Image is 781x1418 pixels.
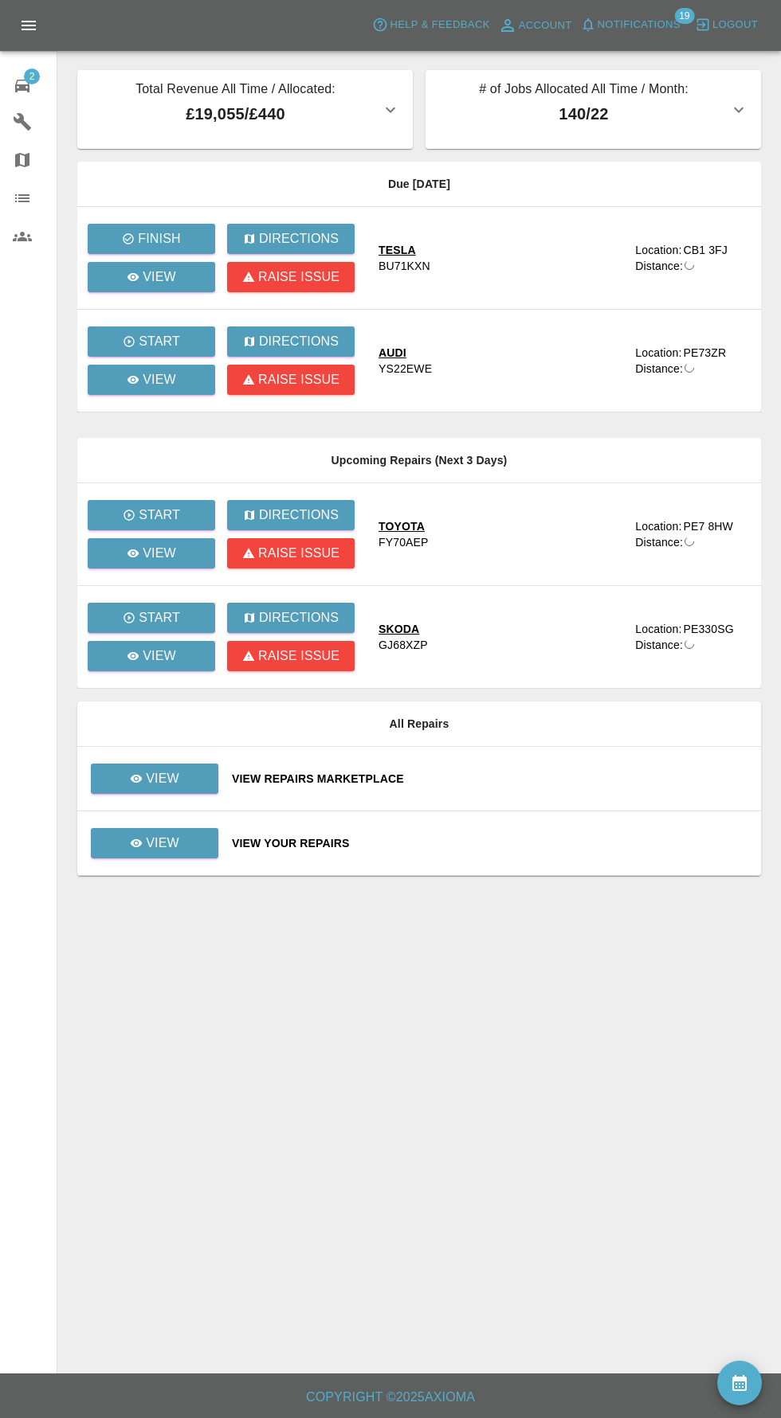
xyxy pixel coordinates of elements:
[143,370,176,389] p: View
[635,258,683,274] div: Distance:
[259,229,339,248] p: Directions
[635,534,683,550] div: Distance:
[576,13,685,37] button: Notifications
[143,646,176,666] p: View
[379,621,428,637] div: SKODA
[717,1361,762,1405] button: availability
[368,13,493,37] button: Help & Feedback
[635,345,748,377] a: Location:PE73ZRDistance:
[258,544,339,563] p: Raise issue
[139,506,180,525] p: Start
[227,224,355,254] button: Directions
[88,538,215,568] a: View
[683,621,733,637] div: PE330SG
[227,603,355,633] button: Directions
[146,834,179,853] p: View
[91,764,218,794] a: View
[24,68,40,84] span: 2
[88,224,215,254] button: Finish
[519,17,572,35] span: Account
[390,16,489,34] span: Help & Feedback
[88,326,215,357] button: Start
[77,438,761,483] th: Upcoming Repairs (Next 3 Days)
[635,361,683,377] div: Distance:
[426,70,761,149] button: # of Jobs Allocated All Time / Month:140/22
[674,8,694,24] span: 19
[77,701,761,747] th: All Repairs
[438,80,729,102] p: # of Jobs Allocated All Time / Month:
[138,229,180,248] p: Finish
[88,603,215,633] button: Start
[635,242,748,274] a: Location:CB1 3FJDistance:
[635,518,681,534] div: Location:
[379,242,430,258] div: TESLA
[77,70,413,149] button: Total Revenue All Time / Allocated:£19,055/£440
[379,534,429,550] div: FY70AEP
[143,544,176,563] p: View
[635,621,748,653] a: Location:PE330SGDistance:
[379,637,428,653] div: GJ68XZP
[139,332,180,351] p: Start
[379,518,429,534] div: TOYOTA
[227,538,355,568] button: Raise issue
[379,621,622,653] a: SKODAGJ68XZP
[90,836,219,849] a: View
[227,641,355,671] button: Raise issue
[258,370,339,389] p: Raise issue
[88,365,215,395] a: View
[683,518,733,534] div: PE7 8HW
[88,262,215,292] a: View
[683,242,728,258] div: CB1 3FJ
[88,641,215,671] a: View
[258,268,339,287] p: Raise issue
[146,769,179,788] p: View
[90,102,381,126] p: £19,055 / £440
[232,771,748,787] a: View Repairs Marketplace
[13,1386,768,1408] h6: Copyright © 2025 Axioma
[90,772,219,784] a: View
[258,646,339,666] p: Raise issue
[712,16,758,34] span: Logout
[139,608,180,627] p: Start
[232,835,748,851] a: View Your Repairs
[635,621,681,637] div: Location:
[259,332,339,351] p: Directions
[227,262,355,292] button: Raise issue
[691,13,762,37] button: Logout
[227,365,355,395] button: Raise issue
[379,361,432,377] div: YS22EWE
[438,102,729,126] p: 140 / 22
[379,518,622,550] a: TOYOTAFY70AEP
[90,80,381,102] p: Total Revenue All Time / Allocated:
[379,258,430,274] div: BU71KXN
[635,345,681,361] div: Location:
[494,13,576,38] a: Account
[259,608,339,627] p: Directions
[683,345,726,361] div: PE73ZR
[259,506,339,525] p: Directions
[635,518,748,550] a: Location:PE7 8HWDistance:
[10,6,48,45] button: Open drawer
[88,500,215,530] button: Start
[77,162,761,207] th: Due [DATE]
[227,500,355,530] button: Directions
[379,345,622,377] a: AUDIYS22EWE
[635,242,681,258] div: Location:
[227,326,355,357] button: Directions
[598,16,681,34] span: Notifications
[379,345,432,361] div: AUDI
[379,242,622,274] a: TESLABU71KXN
[635,637,683,653] div: Distance:
[143,268,176,287] p: View
[91,828,218,858] a: View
